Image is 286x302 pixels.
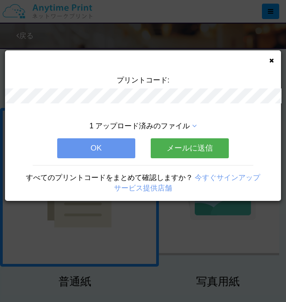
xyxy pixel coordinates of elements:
[57,138,135,158] button: OK
[89,122,190,130] span: 1 アップロード済みのファイル
[114,184,172,192] a: サービス提供店舗
[117,76,169,84] span: プリントコード:
[151,138,229,158] button: メールに送信
[195,174,260,181] a: 今すぐサインアップ
[26,174,193,181] span: すべてのプリントコードをまとめて確認しますか？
